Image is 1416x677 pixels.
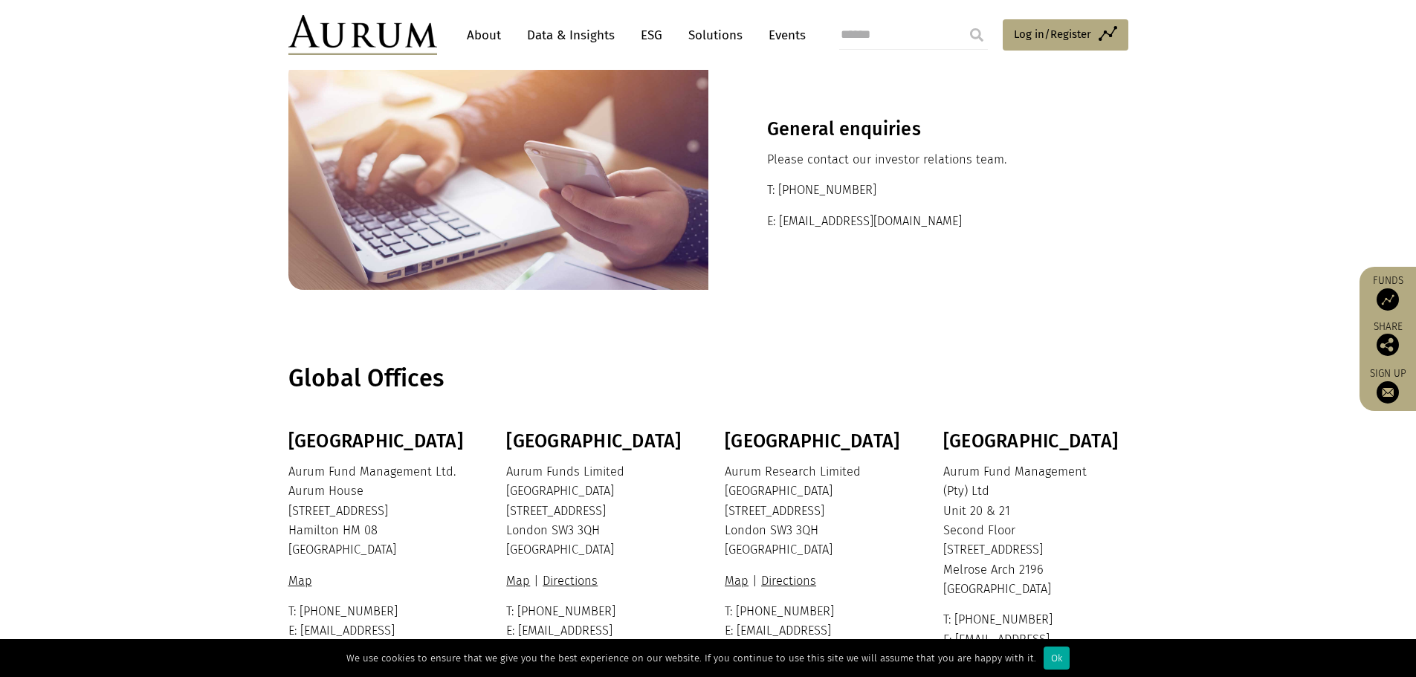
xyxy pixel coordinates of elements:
[943,462,1125,600] p: Aurum Fund Management (Pty) Ltd Unit 20 & 21 Second Floor [STREET_ADDRESS] Melrose Arch 2196 [GEO...
[725,602,906,661] p: T: [PHONE_NUMBER] E: [EMAIL_ADDRESS][DOMAIN_NAME]
[943,430,1125,453] h3: [GEOGRAPHIC_DATA]
[288,15,437,55] img: Aurum
[506,430,688,453] h3: [GEOGRAPHIC_DATA]
[681,22,750,49] a: Solutions
[1014,25,1091,43] span: Log in/Register
[506,602,688,661] p: T: [PHONE_NUMBER] E: [EMAIL_ADDRESS][DOMAIN_NAME]
[520,22,622,49] a: Data & Insights
[767,118,1070,140] h3: General enquiries
[288,462,470,560] p: Aurum Fund Management Ltd. Aurum House [STREET_ADDRESS] Hamilton HM 08 [GEOGRAPHIC_DATA]
[725,462,906,560] p: Aurum Research Limited [GEOGRAPHIC_DATA] [STREET_ADDRESS] London SW3 3QH [GEOGRAPHIC_DATA]
[725,430,906,453] h3: [GEOGRAPHIC_DATA]
[506,462,688,560] p: Aurum Funds Limited [GEOGRAPHIC_DATA] [STREET_ADDRESS] London SW3 3QH [GEOGRAPHIC_DATA]
[962,20,992,50] input: Submit
[1367,367,1409,404] a: Sign up
[633,22,670,49] a: ESG
[1377,288,1399,311] img: Access Funds
[1003,19,1128,51] a: Log in/Register
[506,574,534,588] a: Map
[767,150,1070,169] p: Please contact our investor relations team.
[506,571,688,591] p: |
[288,430,470,453] h3: [GEOGRAPHIC_DATA]
[288,364,1125,393] h1: Global Offices
[725,574,752,588] a: Map
[761,22,806,49] a: Events
[1044,647,1070,670] div: Ok
[459,22,508,49] a: About
[767,212,1070,231] p: E: [EMAIL_ADDRESS][DOMAIN_NAME]
[539,574,601,588] a: Directions
[757,574,820,588] a: Directions
[288,602,470,661] p: T: [PHONE_NUMBER] E: [EMAIL_ADDRESS][DOMAIN_NAME]
[767,181,1070,200] p: T: [PHONE_NUMBER]
[1367,322,1409,356] div: Share
[1367,274,1409,311] a: Funds
[725,571,906,591] p: |
[288,574,316,588] a: Map
[1377,334,1399,356] img: Share this post
[1377,381,1399,404] img: Sign up to our newsletter
[943,610,1125,669] p: T: [PHONE_NUMBER] E: [EMAIL_ADDRESS][DOMAIN_NAME]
